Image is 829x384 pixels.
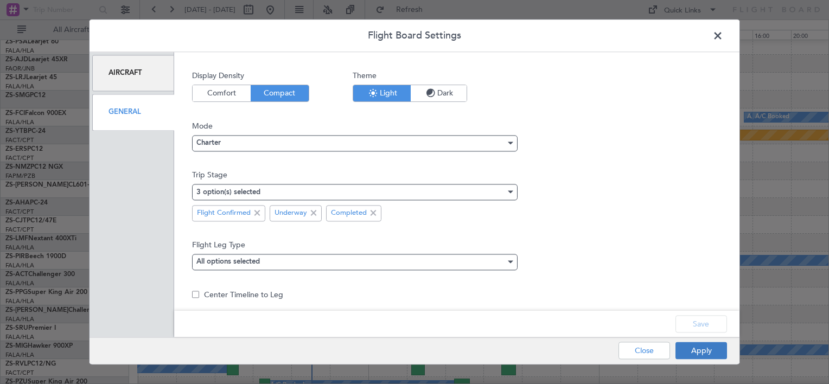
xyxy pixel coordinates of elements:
span: Completed [331,208,367,219]
div: General [92,94,174,131]
button: Comfort [193,85,251,101]
button: Dark [411,85,467,101]
button: Light [353,85,411,101]
span: Underway [275,208,307,219]
button: Apply [675,342,727,360]
span: Charter [196,140,221,147]
span: Mode [192,120,722,132]
span: Trip Stage [192,169,722,181]
label: Center Timeline to Leg [204,289,283,300]
span: Flight Confirmed [197,208,251,219]
span: Display Density [192,70,309,81]
header: Flight Board Settings [90,20,739,52]
span: Flight Leg Type [192,239,722,251]
mat-select-trigger: 3 option(s) selected [196,189,260,196]
button: Close [618,342,670,360]
button: Compact [251,85,309,101]
span: Theme [353,70,467,81]
mat-select-trigger: All options selected [196,259,260,266]
div: Aircraft [92,55,174,91]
